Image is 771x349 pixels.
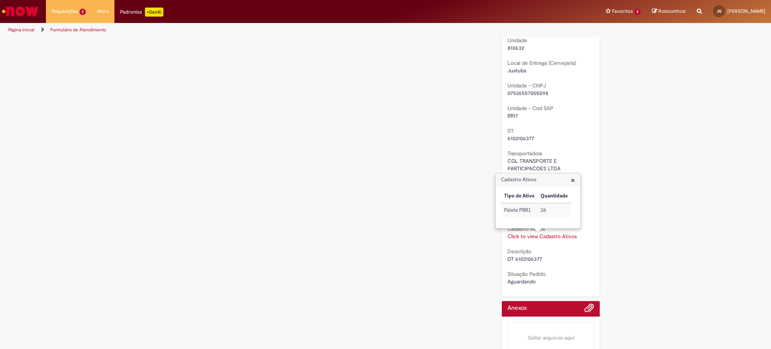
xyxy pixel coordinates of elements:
[507,44,524,51] span: 810632
[652,8,686,15] a: Rascunhos
[507,135,534,142] span: 6102106377
[52,8,78,15] span: Requisições
[120,8,163,17] div: Padroniza
[507,278,536,285] span: Aguardando
[495,173,581,229] div: Cadastro Ativos
[507,271,545,277] b: Situação Pedido
[538,203,571,217] td: Quantidade: 28
[496,174,580,186] h3: Cadastro Ativos
[507,225,545,232] b: Cadastro Ativos
[507,60,576,66] b: Local de Entrega (Cervejaria)
[717,9,721,14] span: JG
[8,27,34,33] a: Página inicial
[507,150,542,157] b: Transportadora
[727,8,765,14] span: [PERSON_NAME]
[145,8,163,17] p: +GenAi
[1,4,40,19] img: ServiceNow
[507,105,553,112] b: Unidade - Cod SAP
[507,256,542,262] span: DT 6102106377
[507,305,527,312] h2: Anexos
[97,8,109,15] span: More
[501,189,538,203] th: Tipo de Ativo
[658,8,686,15] span: Rascunhos
[507,233,577,240] a: Click to view Cadastro Ativos
[507,127,514,134] b: DT
[507,248,531,255] b: Descrição
[501,203,538,217] td: Tipo de Ativo: Palete PBR1
[507,82,546,89] b: Unidade - CNPJ
[584,303,594,317] button: Adicionar anexos
[612,8,633,15] span: Favoritos
[571,176,575,184] button: Close
[507,90,549,96] span: 07526557005098
[507,67,526,74] span: Juatuba
[50,27,106,33] a: Formulário de Atendimento
[507,158,561,172] span: CGL TRANSPORTE E PARTICIPACOES LTDA
[634,9,641,15] span: 2
[571,175,575,185] span: ×
[538,189,571,203] th: Quantidade
[6,23,508,37] ul: Trilhas de página
[507,37,527,44] b: Unidade
[507,112,518,119] span: BR17
[79,9,86,15] span: 2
